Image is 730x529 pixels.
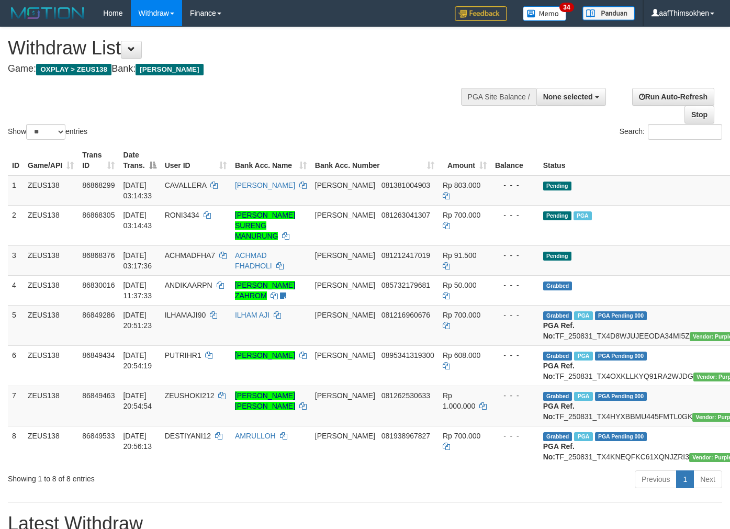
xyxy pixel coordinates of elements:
th: Trans ID: activate to sort column ascending [78,145,119,175]
span: ZEUSHOKI212 [165,391,215,400]
th: Balance [491,145,539,175]
span: Marked by aaftrukkakada [574,211,592,220]
label: Show entries [8,124,87,140]
span: Copy 081381004903 to clipboard [381,181,430,189]
span: [PERSON_NAME] [315,251,375,260]
span: Grabbed [543,392,572,401]
div: PGA Site Balance / [461,88,536,106]
span: Pending [543,252,571,261]
a: [PERSON_NAME] SURENG MANURUNG [235,211,295,240]
span: PGA Pending [595,311,647,320]
span: Marked by aafRornrotha [574,432,592,441]
span: Copy 081938967827 to clipboard [381,432,430,440]
span: Grabbed [543,311,572,320]
span: ILHAMAJI90 [165,311,206,319]
td: ZEUS138 [24,386,78,426]
span: Rp 803.000 [443,181,480,189]
td: 6 [8,345,24,386]
div: - - - [495,431,535,441]
span: CAVALLERA [165,181,207,189]
span: PGA Pending [595,432,647,441]
h1: Withdraw List [8,38,476,59]
span: [DATE] 20:51:23 [123,311,152,330]
div: - - - [495,180,535,190]
td: ZEUS138 [24,245,78,275]
b: PGA Ref. No: [543,402,575,421]
a: [PERSON_NAME] [235,351,295,359]
span: RONI3434 [165,211,199,219]
span: 86849533 [82,432,115,440]
span: [DATE] 03:14:43 [123,211,152,230]
a: 1 [676,470,694,488]
span: Copy 081262530633 to clipboard [381,391,430,400]
input: Search: [648,124,722,140]
td: ZEUS138 [24,205,78,245]
span: 86849286 [82,311,115,319]
div: - - - [495,310,535,320]
span: PGA Pending [595,392,647,401]
th: Date Trans.: activate to sort column descending [119,145,160,175]
span: [PERSON_NAME] [315,211,375,219]
th: User ID: activate to sort column ascending [161,145,231,175]
span: 34 [559,3,574,12]
td: 2 [8,205,24,245]
span: Marked by aafRornrotha [574,311,592,320]
th: Game/API: activate to sort column ascending [24,145,78,175]
span: [DATE] 11:37:33 [123,281,152,300]
td: 7 [8,386,24,426]
td: 5 [8,305,24,345]
span: 86868305 [82,211,115,219]
a: Run Auto-Refresh [632,88,714,106]
div: - - - [495,390,535,401]
a: Next [693,470,722,488]
span: Marked by aafRornrotha [574,352,592,361]
span: Pending [543,211,571,220]
th: Amount: activate to sort column ascending [439,145,491,175]
td: ZEUS138 [24,426,78,466]
img: panduan.png [582,6,635,20]
span: Pending [543,182,571,190]
img: MOTION_logo.png [8,5,87,21]
span: [PERSON_NAME] [315,351,375,359]
span: Marked by aafRornrotha [574,392,592,401]
select: Showentries [26,124,65,140]
span: Grabbed [543,432,572,441]
span: Grabbed [543,282,572,290]
div: - - - [495,210,535,220]
a: AMRULLOH [235,432,276,440]
span: PGA Pending [595,352,647,361]
span: [DATE] 03:17:36 [123,251,152,270]
span: [PERSON_NAME] [315,311,375,319]
span: [DATE] 20:54:19 [123,351,152,370]
th: ID [8,145,24,175]
span: Rp 700.000 [443,432,480,440]
span: Rp 1.000.000 [443,391,475,410]
span: Copy 085732179681 to clipboard [381,281,430,289]
th: Bank Acc. Name: activate to sort column ascending [231,145,311,175]
span: [DATE] 20:54:54 [123,391,152,410]
a: [PERSON_NAME] [235,181,295,189]
td: 3 [8,245,24,275]
a: Stop [684,106,714,123]
td: ZEUS138 [24,275,78,305]
span: 86849434 [82,351,115,359]
span: PUTRIHR1 [165,351,201,359]
span: [PERSON_NAME] [315,391,375,400]
div: - - - [495,280,535,290]
span: Rp 700.000 [443,211,480,219]
span: 86868376 [82,251,115,260]
span: [PERSON_NAME] [136,64,203,75]
span: Copy 081263041307 to clipboard [381,211,430,219]
label: Search: [620,124,722,140]
td: ZEUS138 [24,175,78,206]
button: None selected [536,88,606,106]
td: ZEUS138 [24,345,78,386]
th: Bank Acc. Number: activate to sort column ascending [311,145,439,175]
span: None selected [543,93,593,101]
div: Showing 1 to 8 of 8 entries [8,469,296,484]
span: [PERSON_NAME] [315,432,375,440]
a: ILHAM AJI [235,311,269,319]
a: [PERSON_NAME] [PERSON_NAME] [235,391,295,410]
b: PGA Ref. No: [543,321,575,340]
div: - - - [495,250,535,261]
